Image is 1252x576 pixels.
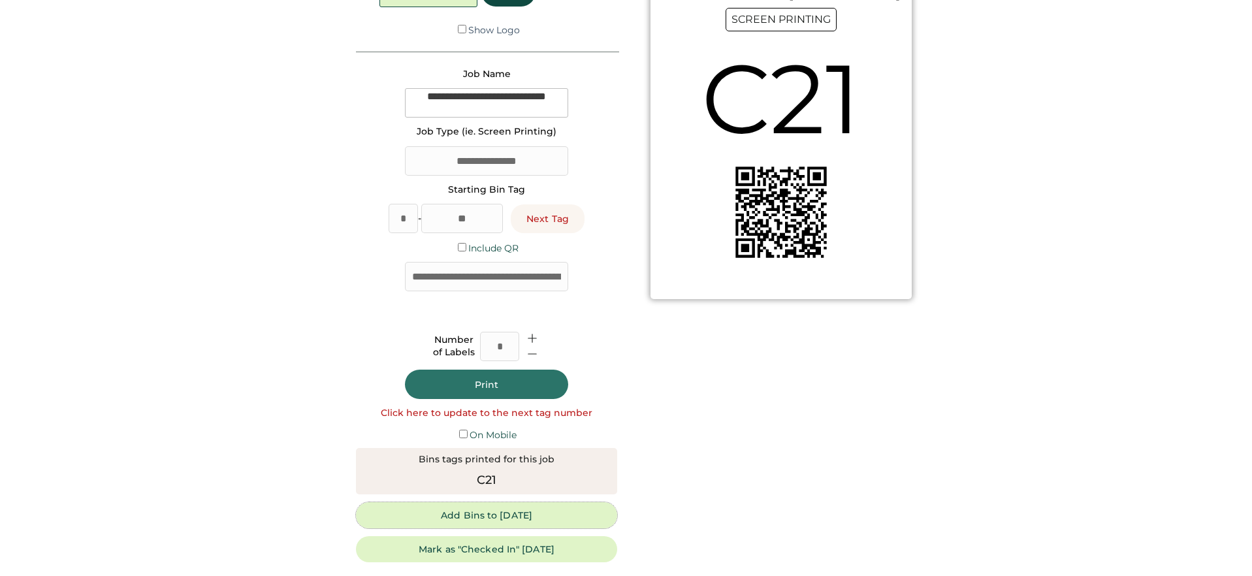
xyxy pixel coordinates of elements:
label: Show Logo [468,24,520,36]
button: Mark as "Checked In" [DATE] [356,536,617,562]
button: Next Tag [511,204,585,233]
div: SCREEN PRINTING [726,8,837,31]
div: Bins tags printed for this job [419,453,554,466]
div: Job Name [463,68,511,81]
div: C21 [477,472,497,489]
div: Starting Bin Tag [448,184,525,197]
button: Print [405,370,568,399]
div: Number of Labels [433,334,475,359]
div: Job Type (ie. Screen Printing) [417,125,556,138]
label: On Mobile [470,429,517,441]
div: Click here to update to the next tag number [381,407,592,420]
label: Include QR [468,242,519,254]
button: Add Bins to [DATE] [356,502,617,528]
div: - [418,212,421,225]
div: C21 [701,31,861,167]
